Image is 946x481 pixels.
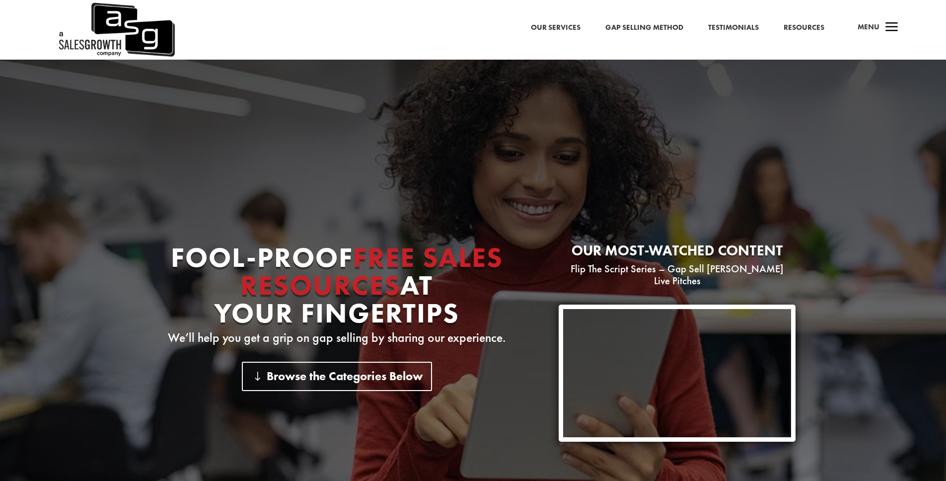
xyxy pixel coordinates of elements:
span: Menu [858,22,879,32]
a: Resources [784,21,824,34]
span: Free Sales Resources [240,240,503,303]
a: Gap Selling Method [605,21,683,34]
a: Our Services [531,21,581,34]
p: We’ll help you get a grip on gap selling by sharing our experience. [150,332,523,344]
span: a [882,18,902,38]
a: Browse the Categories Below [242,362,432,391]
h2: Our most-watched content [559,243,796,263]
h1: Fool-proof At Your Fingertips [150,243,523,332]
p: Flip The Script Series – Gap Sell [PERSON_NAME] Live Pitches [559,263,796,287]
a: Testimonials [708,21,759,34]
